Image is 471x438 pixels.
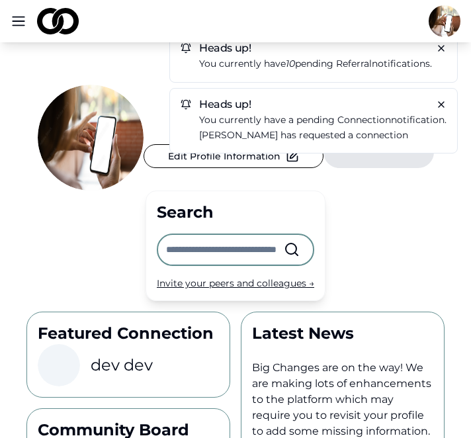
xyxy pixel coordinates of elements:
em: 10 [286,58,295,69]
img: 536b56b0-0780-4c34-99f1-32bccf700ab4-phone-profile_picture.png [429,5,460,37]
p: You currently have a pending notification. [199,112,447,128]
div: Search [157,202,314,223]
img: logo [37,8,79,34]
p: Featured Connection [38,323,219,344]
p: You currently have pending notifications. [199,56,447,71]
h5: Heads up! [181,99,447,110]
button: Edit Profile Information [144,144,323,168]
span: referral [336,58,372,69]
div: Invite your peers and colleagues → [157,277,314,290]
a: You currently have10pending referralnotifications. [199,56,447,71]
p: [PERSON_NAME] has requested a connection [199,128,447,143]
a: rob ku [144,107,323,139]
a: You currently have a pending connectionnotification.[PERSON_NAME] has requested a connection [199,112,447,143]
p: Latest News [252,323,433,344]
img: 536b56b0-0780-4c34-99f1-32bccf700ab4-phone-profile_picture.png [38,85,144,191]
h3: dev dev [91,355,153,376]
span: connection [337,114,391,126]
h5: Heads up! [181,43,447,54]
